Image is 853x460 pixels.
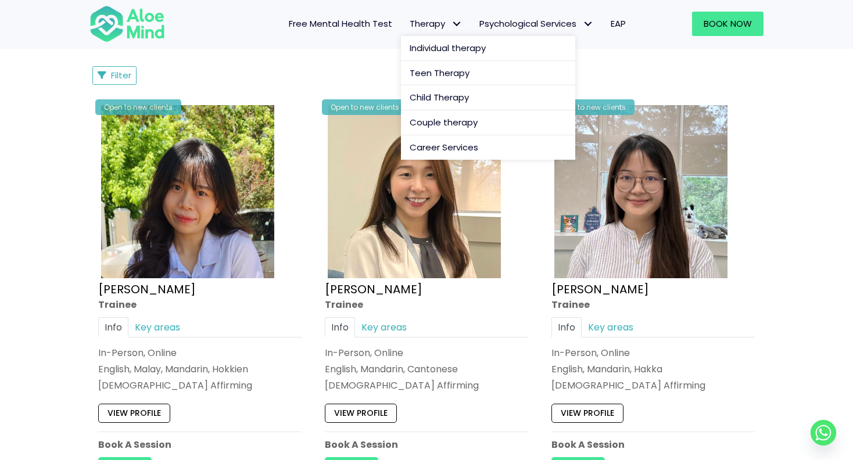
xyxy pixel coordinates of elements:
div: [DEMOGRAPHIC_DATA] Affirming [325,379,528,392]
span: Psychological Services [479,17,593,30]
p: English, Mandarin, Hakka [551,362,755,376]
div: Open to new clients [549,99,635,115]
a: EAP [602,12,635,36]
span: Book Now [704,17,752,30]
a: Child Therapy [401,85,575,110]
a: Key areas [128,317,187,337]
span: Therapy: submenu [448,16,465,33]
a: [PERSON_NAME] [98,281,196,297]
span: EAP [611,17,626,30]
a: Career Services [401,135,575,160]
span: Individual therapy [410,42,486,54]
p: English, Mandarin, Cantonese [325,362,528,376]
span: Child Therapy [410,91,469,103]
img: IMG_3049 – Joanne Lee [554,105,727,278]
div: In-Person, Online [551,346,755,360]
img: IMG_1660 – Tracy Kwah [328,105,501,278]
img: Aloe mind Logo [89,5,165,43]
span: Psychological Services: submenu [579,16,596,33]
div: In-Person, Online [98,346,302,360]
a: Free Mental Health Test [280,12,401,36]
img: Aloe Mind Profile Pic – Christie Yong Kar Xin [101,105,274,278]
p: English, Malay, Mandarin, Hokkien [98,362,302,376]
a: Info [98,317,128,337]
div: Open to new clients [322,99,408,115]
a: Key areas [582,317,640,337]
a: Info [551,317,582,337]
div: [DEMOGRAPHIC_DATA] Affirming [98,379,302,392]
p: Book A Session [325,438,528,451]
div: Trainee [325,297,528,311]
a: Teen Therapy [401,61,575,86]
a: Info [325,317,355,337]
span: Filter [111,69,131,81]
span: Therapy [410,17,462,30]
a: Couple therapy [401,110,575,135]
p: Book A Session [98,438,302,451]
a: View profile [325,404,397,422]
a: TherapyTherapy: submenu [401,12,471,36]
span: Teen Therapy [410,67,469,79]
div: Open to new clients [95,99,181,115]
div: Trainee [551,297,755,311]
a: Key areas [355,317,413,337]
span: Career Services [410,141,478,153]
p: Book A Session [551,438,755,451]
a: [PERSON_NAME] [325,281,422,297]
span: Couple therapy [410,116,478,128]
div: Trainee [98,297,302,311]
a: Whatsapp [811,420,836,445]
button: Filter Listings [92,66,137,85]
a: Individual therapy [401,36,575,61]
nav: Menu [180,12,635,36]
a: View profile [551,404,623,422]
a: Psychological ServicesPsychological Services: submenu [471,12,602,36]
a: [PERSON_NAME] [551,281,649,297]
span: Free Mental Health Test [289,17,392,30]
div: In-Person, Online [325,346,528,360]
div: [DEMOGRAPHIC_DATA] Affirming [551,379,755,392]
a: View profile [98,404,170,422]
a: Book Now [692,12,764,36]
